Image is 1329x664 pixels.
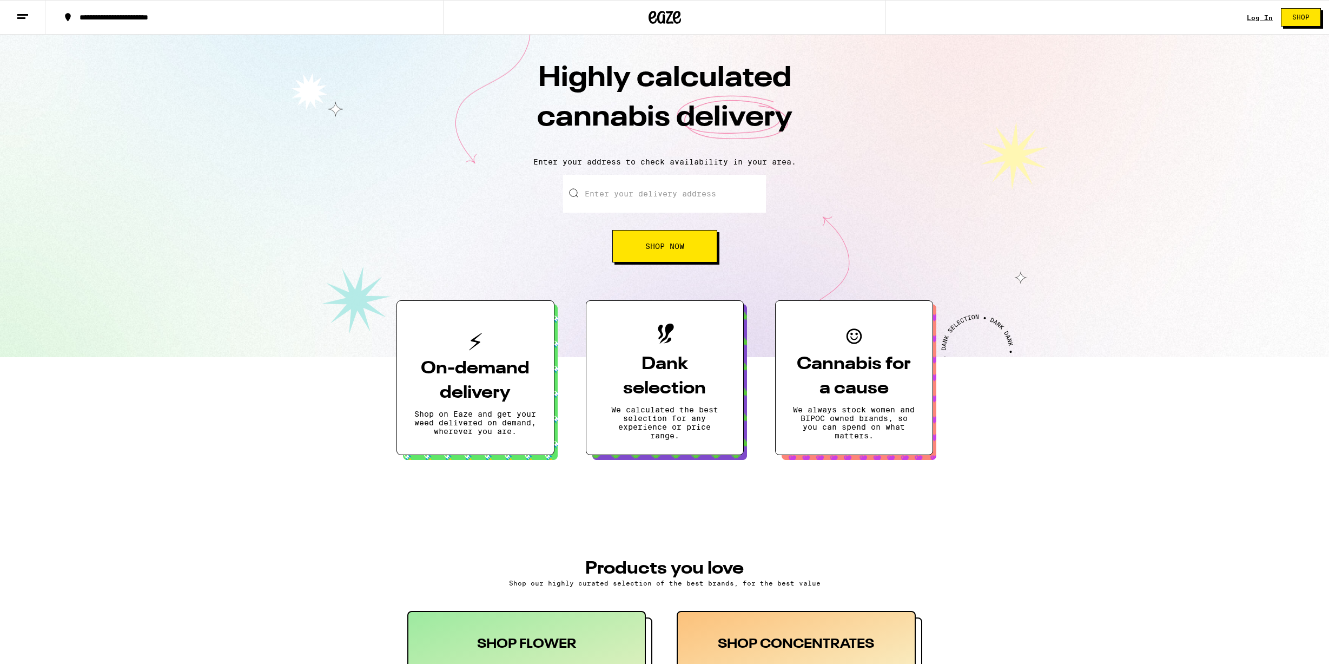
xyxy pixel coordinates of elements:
p: We calculated the best selection for any experience or price range. [604,405,726,440]
button: Cannabis for a causeWe always stock women and BIPOC owned brands, so you can spend on what matters. [775,300,933,455]
p: Shop on Eaze and get your weed delivered on demand, wherever you are. [414,410,537,436]
a: Log In [1247,14,1273,21]
input: Enter your delivery address [563,175,766,213]
button: On-demand deliveryShop on Eaze and get your weed delivered on demand, wherever you are. [396,300,554,455]
h1: Highly calculated cannabis delivery [475,59,854,149]
span: Shop [1292,14,1310,21]
p: Enter your address to check availability in your area. [11,157,1318,166]
button: Shop [1281,8,1321,27]
p: We always stock women and BIPOC owned brands, so you can spend on what matters. [793,405,915,440]
button: Shop Now [612,230,717,262]
a: Shop [1273,8,1329,27]
button: Dank selectionWe calculated the best selection for any experience or price range. [586,300,744,455]
p: Shop our highly curated selection of the best brands, for the best value [407,580,922,587]
h3: On-demand delivery [414,357,537,405]
h3: Dank selection [604,352,726,401]
span: Shop Now [645,242,684,250]
h3: PRODUCTS YOU LOVE [407,560,922,577]
h3: Cannabis for a cause [793,352,915,401]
